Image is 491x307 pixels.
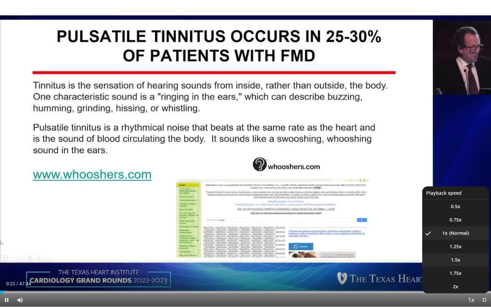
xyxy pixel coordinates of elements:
span: 1.5x [451,257,460,263]
span: 0:21 [6,281,15,286]
span: 2x [453,283,458,290]
button: Mute [13,293,27,307]
span: 1.75x [450,270,462,277]
span: / [17,281,18,286]
span: 1.25x [450,243,462,250]
button: Playback Rate [464,293,478,307]
button: Exit Fullscreen [478,293,491,307]
span: 1x [442,230,448,237]
span: 47:44 [19,281,31,286]
span: 0.75x [450,216,462,223]
span: 0.5x [451,203,460,210]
